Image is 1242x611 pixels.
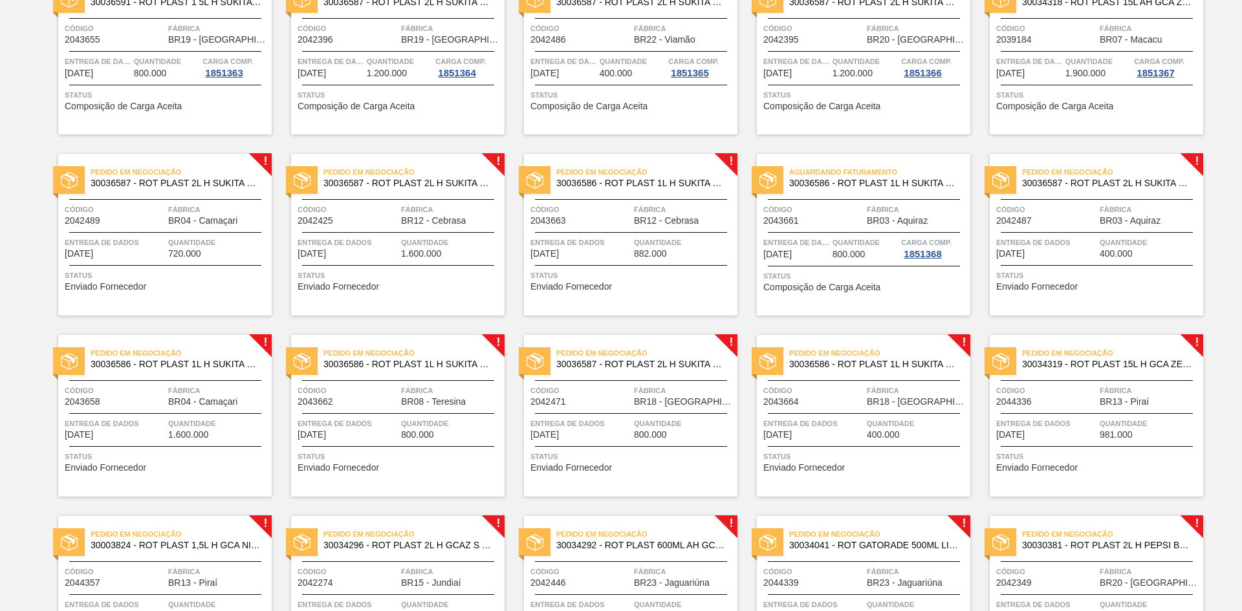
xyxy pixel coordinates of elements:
span: Entrega de dados [65,236,165,249]
font: 2042425 [298,215,333,226]
font: Status [298,91,325,99]
span: 30036586 - ROT PLAST 1L H SUKITA NIV25 [91,359,261,369]
span: Fábrica [634,22,734,35]
font: Entrega de dados [530,239,605,246]
span: Enviado Fornecedor [530,282,612,292]
span: 2043655 [65,35,100,45]
font: Pedido em Negociação [323,349,415,357]
font: 30036586 - ROT PLAST 1L H SUKITA NIV25 [323,359,505,369]
font: Entrega de dados [298,239,372,246]
font: Composição de Carga Aceita [65,101,182,111]
a: !statusPedido em Negociação30036586 - ROT PLAST 1L H SUKITA NIV25Código2043658FábricaBR04 - Camaç... [39,335,272,497]
a: !statusPedido em Negociação30036587 - ROT PLAST 2L H SUKITA NIV25Código2042471FábricaBR18 - [GEOG... [505,335,737,497]
font: Carga Comp. [202,58,253,65]
font: Fábrica [168,206,201,213]
font: 2043661 [763,215,799,226]
span: BR12 - Cebrasa [401,216,466,226]
font: Pedido em Negociação [323,168,415,176]
font: 1.200.000 [367,68,407,78]
font: BR19 - [GEOGRAPHIC_DATA] [168,34,293,45]
font: Enviado Fornecedor [298,281,379,292]
font: [DATE] [530,68,559,78]
a: !statusPedido em Negociação30036587 - ROT PLAST 2L H SUKITA NIV25Código2042425FábricaBR12 - Cebra... [272,154,505,316]
font: 2042489 [65,215,100,226]
span: Entrega de dados [996,236,1096,249]
font: BR12 - Cebrasa [634,215,699,226]
span: 27/10/2025 [65,249,93,259]
span: BR07 - Macacu [1100,35,1162,45]
span: Carga Comp. [668,55,719,68]
span: 30036586 - ROT PLAST 1L H SUKITA NIV25 [789,178,960,188]
font: Código [763,25,792,32]
span: 22/10/2025 [298,69,326,78]
span: Entrega de dados [763,236,829,249]
span: 30034319 - ROT PLAST 15L H GCA ZERO S CL NIV25 [1022,359,1193,369]
font: Fábrica [867,206,899,213]
a: !statusPedido em Negociação30034319 - ROT PLAST 15L H GCA ZERO S CL NIV25Código2044336FábricaBR13... [970,335,1203,497]
font: BR07 - Macacu [1100,34,1162,45]
span: BR22 - Viamão [634,35,695,45]
font: Composição de Carga Aceita [763,282,880,292]
font: Composição de Carga Aceita [996,101,1113,111]
span: 800.000 [134,69,167,78]
span: Fábrica [401,22,501,35]
font: 1.600.000 [401,248,441,259]
span: Carga Comp. [901,55,952,68]
img: status [294,353,310,370]
a: !statusPedido em Negociação30036586 - ROT PLAST 1L H SUKITA NIV25Código2043663FábricaBR12 - Cebra... [505,154,737,316]
font: Entrega de dados [763,239,838,246]
span: 2043661 [763,216,799,226]
span: Pedido em Negociação [91,347,272,359]
span: Fábrica [867,22,967,35]
font: Enviado Fornecedor [996,281,1078,292]
span: Entrega de dados [530,55,596,68]
span: 29/10/2025 [530,249,559,259]
font: Quantidade [833,239,880,246]
font: Quantidade [134,58,181,65]
span: Código [996,203,1096,216]
font: Status [298,272,325,279]
span: 28/10/2025 [298,249,326,259]
span: Código [763,22,864,35]
img: status [992,172,1009,189]
font: Quantidade [401,239,448,246]
span: Enviado Fornecedor [996,282,1078,292]
span: 2042396 [298,35,333,45]
span: Quantidade [833,236,899,249]
img: status [527,353,543,370]
span: Fábrica [1100,22,1200,35]
font: Pedido em Negociação [1022,168,1113,176]
span: 30036586 - ROT PLAST 1L H SUKITA NIV25 [323,359,494,369]
span: 2043663 [530,216,566,226]
span: 30036587 - ROT PLAST 2L H SUKITA NIV25 [556,359,727,369]
a: !statusPedido em Negociação30036587 - ROT PLAST 2L H SUKITA NIV25Código2042489FábricaBR04 - Camaç... [39,154,272,316]
font: 2042395 [763,34,799,45]
font: Código [298,25,327,32]
a: statusAguardando Faturamento30036586 - ROT PLAST 1L H SUKITA NIV25Código2043661FábricaBR03 - Aqui... [737,154,970,316]
font: Aguardando Faturamento [789,168,897,176]
font: Status [763,272,790,280]
font: Pedido em Negociação [556,168,648,176]
span: Pedido em Negociação [1022,347,1203,359]
font: 1851363 [205,67,243,78]
span: 30036586 - ROT PLAST 1L H SUKITA NIV25 [789,359,960,369]
a: Carga Comp.1851365 [668,55,734,78]
font: Fábrica [1100,206,1132,213]
font: Fábrica [401,25,433,32]
a: !statusPedido em Negociação30036586 - ROT PLAST 1L H SUKITA NIV25Código2043662FábricaBR08 - Teres... [272,335,505,497]
span: 1.200.000 [367,69,407,78]
a: Carga Comp.1851364 [435,55,501,78]
span: 30/10/2025 [996,249,1025,259]
font: Quantidade [1100,239,1147,246]
font: 800.000 [833,249,866,259]
font: [DATE] [298,248,326,259]
font: Composição de Carga Aceita [530,101,648,111]
span: Status [996,89,1200,102]
span: Código [65,203,165,216]
span: BR03 - Aquiraz [1100,216,1160,226]
span: Entrega de dados [530,236,631,249]
span: 882.000 [634,249,667,259]
font: Código [65,25,94,32]
span: Aguardando Faturamento [789,166,970,178]
span: Código [530,22,631,35]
